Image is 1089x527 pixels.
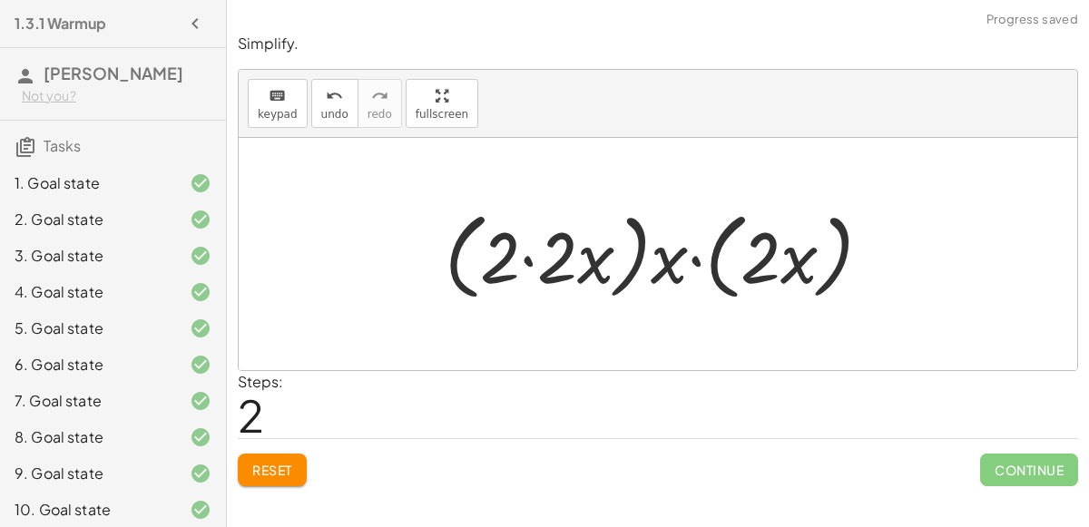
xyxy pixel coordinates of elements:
span: Reset [252,462,292,478]
i: Task finished and correct. [190,172,211,194]
div: Not you? [22,87,211,105]
i: Task finished and correct. [190,317,211,339]
i: Task finished and correct. [190,426,211,448]
i: Task finished and correct. [190,354,211,376]
h4: 1.3.1 Warmup [15,13,106,34]
i: Task finished and correct. [190,390,211,412]
div: 6. Goal state [15,354,161,376]
button: redoredo [358,79,402,128]
button: undoundo [311,79,358,128]
span: Tasks [44,136,81,155]
i: Task finished and correct. [190,463,211,484]
i: redo [371,85,388,107]
div: 4. Goal state [15,281,161,303]
button: fullscreen [406,79,478,128]
div: 1. Goal state [15,172,161,194]
div: 10. Goal state [15,499,161,521]
div: 5. Goal state [15,317,161,339]
button: Reset [238,454,307,486]
div: 9. Goal state [15,463,161,484]
label: Steps: [238,372,283,391]
i: Task finished and correct. [190,245,211,267]
i: keyboard [269,85,286,107]
span: [PERSON_NAME] [44,63,183,83]
span: 2 [238,387,264,443]
div: 3. Goal state [15,245,161,267]
span: keypad [258,108,298,121]
div: 8. Goal state [15,426,161,448]
span: undo [321,108,348,121]
div: 2. Goal state [15,209,161,230]
i: Task finished and correct. [190,499,211,521]
button: keyboardkeypad [248,79,308,128]
i: undo [326,85,343,107]
div: 7. Goal state [15,390,161,412]
span: redo [368,108,392,121]
i: Task finished and correct. [190,281,211,303]
span: Progress saved [986,11,1078,29]
p: Simplify. [238,34,1078,54]
i: Task finished and correct. [190,209,211,230]
span: fullscreen [416,108,468,121]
